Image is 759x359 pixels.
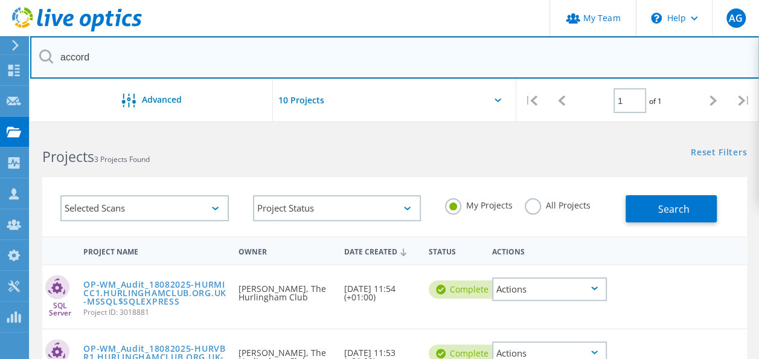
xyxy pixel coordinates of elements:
span: Search [658,202,689,216]
span: Project ID: 3018881 [83,309,226,316]
div: Owner [232,239,338,262]
button: Search [626,195,717,222]
span: of 1 [649,96,662,106]
div: Date Created [338,239,423,262]
div: Project Name [77,239,232,262]
span: Advanced [142,95,182,104]
b: Projects [42,147,94,166]
div: Complete [429,280,501,299]
div: Project Status [253,195,421,221]
div: | [516,79,546,122]
div: Selected Scans [60,195,229,221]
div: | [729,79,759,122]
span: SQL Server [42,302,77,317]
a: Reset Filters [691,148,747,158]
div: Actions [492,277,607,301]
a: Live Optics Dashboard [12,25,142,34]
div: Actions [486,239,613,262]
span: AG [729,13,743,23]
a: OP-WM_Audit_18082025-HURMICC1.HURLINGHAMCLUB.ORG.UK-MSSQL$SQLEXPRESS [83,280,226,306]
label: All Projects [525,198,591,210]
label: My Projects [445,198,513,210]
div: [PERSON_NAME], The Hurlingham Club [232,265,338,314]
span: 3 Projects Found [94,154,150,164]
svg: \n [651,13,662,24]
div: [DATE] 11:54 (+01:00) [338,265,423,314]
div: Status [423,239,486,262]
